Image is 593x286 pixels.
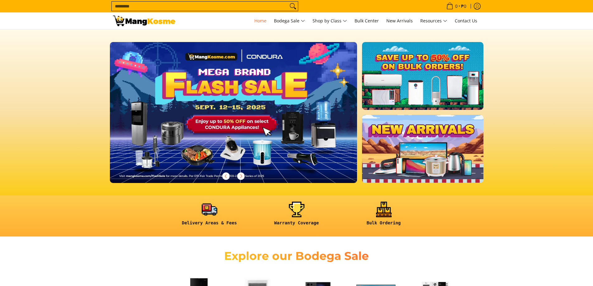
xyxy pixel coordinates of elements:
span: 0 [454,4,459,8]
span: Bodega Sale [274,17,305,25]
button: Search [288,2,298,11]
nav: Main Menu [181,12,480,29]
span: Contact Us [455,18,477,24]
img: Mang Kosme: Your Home Appliances Warehouse Sale Partner! [113,16,175,26]
span: Shop by Class [313,17,347,25]
a: Shop by Class [309,12,350,29]
a: Home [251,12,270,29]
span: Resources [420,17,447,25]
h2: Explore our Bodega Sale [206,249,387,263]
a: <h6><strong>Delivery Areas & Fees</strong></h6> [169,202,250,231]
a: Resources [417,12,450,29]
a: New Arrivals [383,12,416,29]
button: Previous [219,169,233,183]
a: <h6><strong>Warranty Coverage</strong></h6> [256,202,337,231]
button: Next [234,169,248,183]
a: Bulk Center [351,12,382,29]
span: Home [254,18,266,24]
span: Bulk Center [355,18,379,24]
a: Bodega Sale [271,12,308,29]
a: <h6><strong>Bulk Ordering</strong></h6> [343,202,424,231]
span: New Arrivals [386,18,413,24]
span: ₱0 [460,4,467,8]
a: Contact Us [452,12,480,29]
span: • [445,3,468,10]
img: Desktop homepage 29339654 2507 42fb b9ff a0650d39e9ed [110,42,357,183]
